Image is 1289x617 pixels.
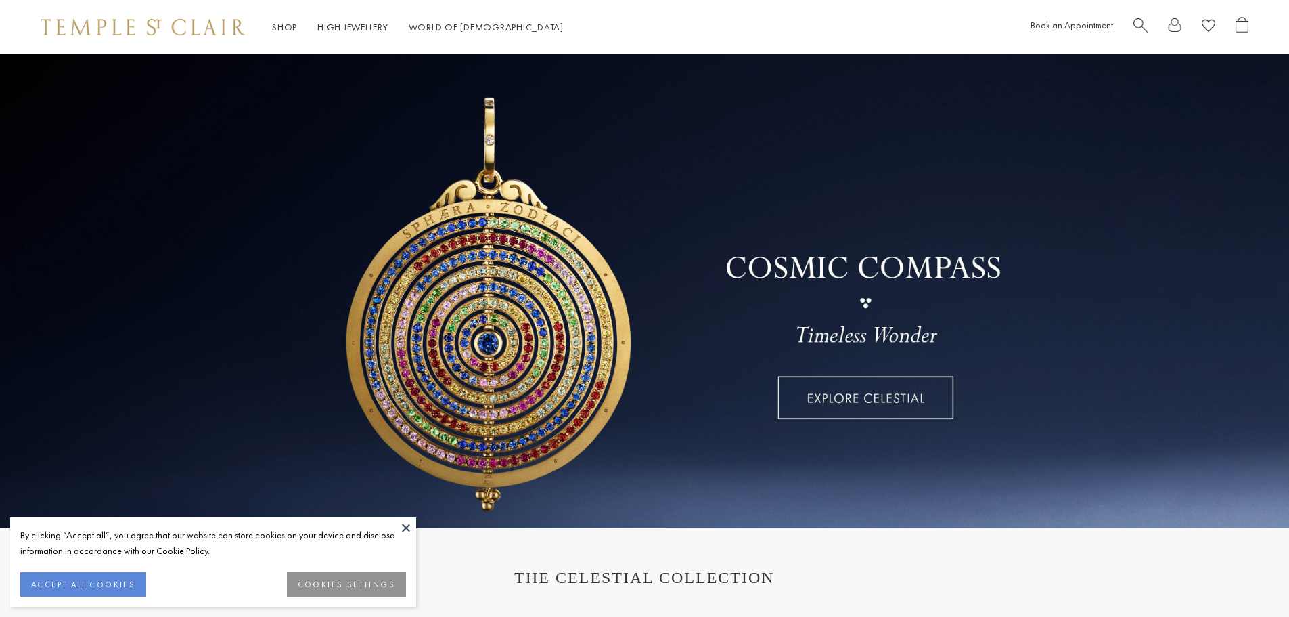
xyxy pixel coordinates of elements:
a: Book an Appointment [1031,19,1113,31]
a: World of [DEMOGRAPHIC_DATA]World of [DEMOGRAPHIC_DATA] [409,21,564,33]
a: View Wishlist [1202,17,1215,38]
nav: Main navigation [272,19,564,36]
a: Open Shopping Bag [1236,17,1248,38]
button: ACCEPT ALL COOKIES [20,572,146,597]
a: ShopShop [272,21,297,33]
button: COOKIES SETTINGS [287,572,406,597]
img: Temple St. Clair [41,19,245,35]
h1: THE CELESTIAL COLLECTION [54,569,1235,587]
div: By clicking “Accept all”, you agree that our website can store cookies on your device and disclos... [20,528,406,559]
a: High JewelleryHigh Jewellery [317,21,388,33]
a: Search [1133,17,1148,38]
